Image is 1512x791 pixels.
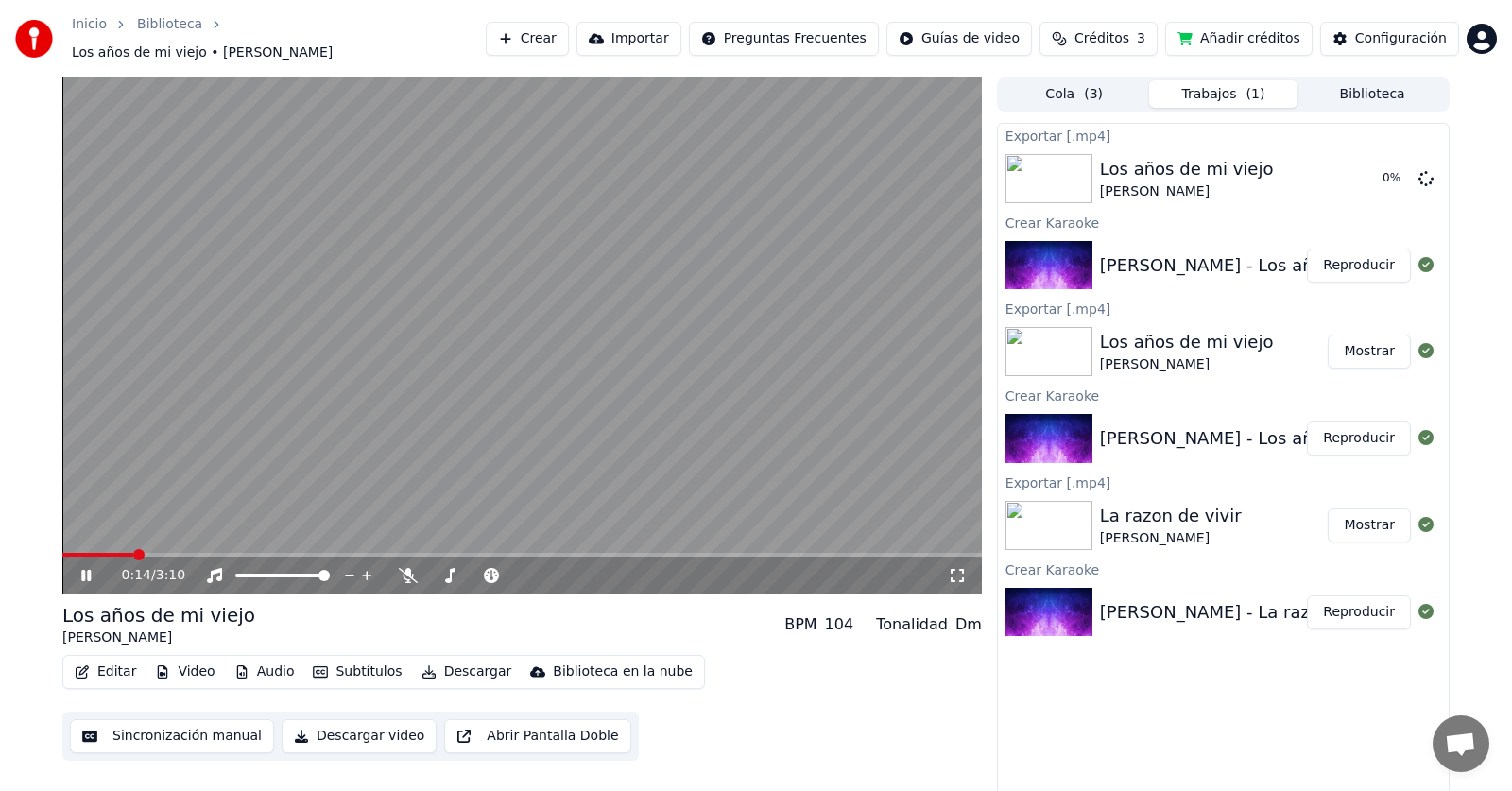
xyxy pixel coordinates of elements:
[1307,249,1411,283] button: Reproducir
[955,613,982,636] div: Dm
[62,628,255,647] div: [PERSON_NAME]
[998,211,1449,233] div: Crear Karaoke
[1100,252,1432,279] div: [PERSON_NAME] - Los años de mi viejo
[1297,80,1447,108] button: Biblioteca
[1328,335,1411,369] button: Mostrar
[1137,29,1145,48] span: 3
[122,566,151,585] span: 0:14
[1433,715,1489,772] div: Chat abierto
[1307,595,1411,629] button: Reproducir
[876,613,948,636] div: Tonalidad
[147,659,222,685] button: Video
[886,22,1032,56] button: Guías de video
[1383,171,1411,186] div: 0 %
[1100,529,1242,548] div: [PERSON_NAME]
[689,22,879,56] button: Preguntas Frecuentes
[825,613,854,636] div: 104
[72,15,486,62] nav: breadcrumb
[1074,29,1129,48] span: Créditos
[72,43,333,62] span: Los años de mi viejo • [PERSON_NAME]
[122,566,167,585] div: /
[1100,329,1274,355] div: Los años de mi viejo
[576,22,681,56] button: Importar
[227,659,302,685] button: Audio
[70,719,274,753] button: Sincronización manual
[486,22,569,56] button: Crear
[1100,503,1242,529] div: La razon de vivir
[1328,508,1411,542] button: Mostrar
[1100,156,1274,182] div: Los años de mi viejo
[72,15,107,34] a: Inicio
[1039,22,1158,56] button: Créditos3
[414,659,520,685] button: Descargar
[1149,80,1298,108] button: Trabajos
[998,297,1449,319] div: Exportar [.mp4]
[998,124,1449,146] div: Exportar [.mp4]
[62,602,255,628] div: Los años de mi viejo
[1100,182,1274,201] div: [PERSON_NAME]
[1000,80,1149,108] button: Cola
[444,719,630,753] button: Abrir Pantalla Doble
[553,662,693,681] div: Biblioteca en la nube
[998,384,1449,406] div: Crear Karaoke
[1084,85,1103,104] span: ( 3 )
[1100,425,1432,452] div: [PERSON_NAME] - Los años de mi viejo
[1165,22,1313,56] button: Añadir créditos
[1100,599,1400,626] div: [PERSON_NAME] - La razon de vivir
[305,659,409,685] button: Subtítulos
[784,613,816,636] div: BPM
[998,558,1449,580] div: Crear Karaoke
[1320,22,1459,56] button: Configuración
[156,566,185,585] span: 3:10
[1246,85,1265,104] span: ( 1 )
[137,15,202,34] a: Biblioteca
[1307,421,1411,456] button: Reproducir
[282,719,437,753] button: Descargar video
[67,659,144,685] button: Editar
[998,471,1449,493] div: Exportar [.mp4]
[1355,29,1447,48] div: Configuración
[15,20,53,58] img: youka
[1100,355,1274,374] div: [PERSON_NAME]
